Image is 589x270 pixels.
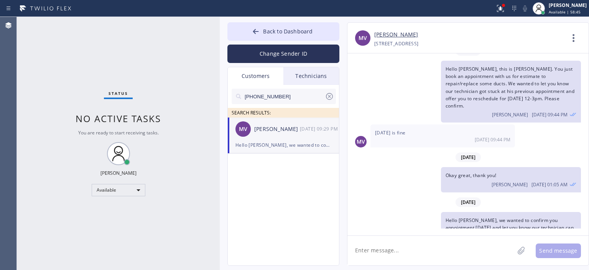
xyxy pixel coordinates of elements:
span: [DATE] 01:05 AM [531,181,568,188]
div: 08/28/2025 9:44 AM [370,124,515,147]
span: MV [359,34,367,43]
span: [DATE] is fine [375,129,406,136]
a: [PERSON_NAME] [374,30,418,39]
div: [PERSON_NAME] [100,170,137,176]
span: You are ready to start receiving tasks. [78,129,159,136]
div: 09/03/2025 9:29 AM [441,212,581,252]
div: [PERSON_NAME] [254,125,300,134]
span: Back to Dashboard [263,28,313,35]
button: Send message [536,243,581,258]
span: Okay great, thank you! [446,172,497,179]
span: [DATE] 09:44 PM [475,136,510,143]
div: Hello [PERSON_NAME], we wanted to confirm you appointment [DATE] and let you know our technician ... [235,141,331,149]
button: Change Sender ID [227,45,339,63]
div: [PERSON_NAME] [549,2,587,8]
span: SEARCH RESULTS: [232,109,271,116]
span: [PERSON_NAME] [492,181,528,188]
span: MV [239,125,247,134]
div: Available [92,184,145,196]
span: Hello [PERSON_NAME], this is [PERSON_NAME]. You just book an appointment with us for estimate to ... [446,66,574,109]
div: 08/28/2025 9:05 AM [441,167,581,192]
button: Mute [520,3,530,14]
span: [DATE] [456,197,481,207]
span: Available | 58:45 [549,9,581,15]
span: [DATE] [456,152,481,162]
input: Search [244,89,325,104]
div: 08/28/2025 9:44 AM [441,61,581,123]
div: Technicians [283,67,339,85]
span: [DATE] 09:44 PM [532,111,568,118]
span: No active tasks [76,112,161,125]
span: [PERSON_NAME] [492,111,528,118]
div: Customers [228,67,283,85]
span: Status [109,91,128,96]
div: [STREET_ADDRESS] [374,39,418,48]
div: 09/03/2025 9:29 AM [300,124,340,133]
span: Hello [PERSON_NAME], we wanted to confirm you appointment [DATE] and let you know our technician ... [446,217,574,238]
button: Back to Dashboard [227,22,339,41]
span: MV [357,137,365,146]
